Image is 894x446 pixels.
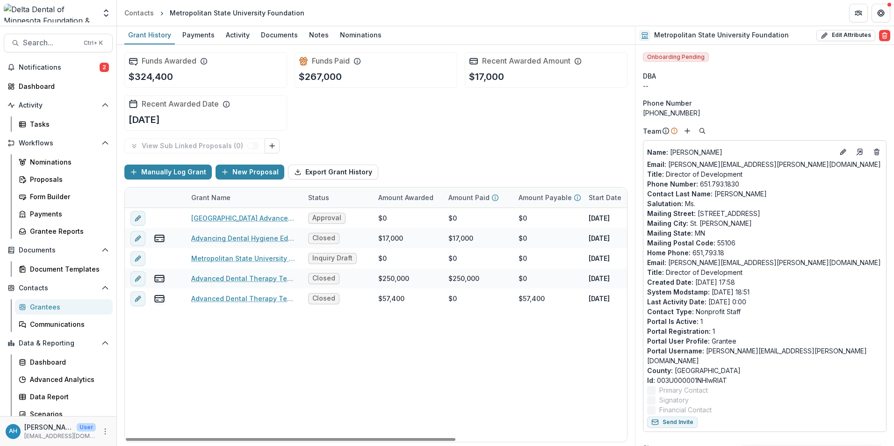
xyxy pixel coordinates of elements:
[100,426,111,437] button: More
[4,336,113,351] button: Open Data & Reporting
[15,223,113,239] a: Grantee Reports
[647,148,668,156] span: Name :
[871,146,882,158] button: Deletes
[124,165,212,180] button: Manually Log Grant
[100,4,113,22] button: Open entity switcher
[186,187,303,208] div: Grant Name
[222,28,253,42] div: Activity
[659,405,712,415] span: Financial Contact
[19,81,105,91] div: Dashboard
[643,81,887,91] div: --
[216,165,284,180] button: New Proposal
[30,264,105,274] div: Document Templates
[647,336,882,346] p: Grantee
[647,337,710,345] span: Portal User Profile :
[837,146,849,158] button: Edit
[519,193,572,202] p: Amount Payable
[643,126,661,136] p: Team
[19,139,98,147] span: Workflows
[222,26,253,44] a: Activity
[4,34,113,52] button: Search...
[179,28,218,42] div: Payments
[30,409,105,419] div: Scenarios
[154,293,165,304] button: view-payments
[15,317,113,332] a: Communications
[647,327,711,335] span: Portal Registration :
[124,26,175,44] a: Grant History
[30,319,105,329] div: Communications
[336,28,385,42] div: Nominations
[15,172,113,187] a: Proposals
[647,228,882,238] p: MN
[448,273,479,283] div: $250,000
[4,243,113,258] button: Open Documents
[378,273,409,283] div: $250,000
[312,57,350,65] h2: Funds Paid
[647,367,673,374] span: County :
[15,116,113,132] a: Tasks
[15,154,113,170] a: Nominations
[647,278,693,286] span: Created Date :
[589,273,610,283] p: [DATE]
[312,234,335,242] span: Closed
[30,209,105,219] div: Payments
[872,4,890,22] button: Get Help
[589,233,610,243] p: [DATE]
[647,219,688,227] span: Mailing City :
[77,423,96,432] p: User
[15,354,113,370] a: Dashboard
[647,259,666,266] span: Email :
[312,274,335,282] span: Closed
[154,273,165,284] button: view-payments
[378,294,404,303] div: $57,400
[647,326,882,336] p: 1
[849,4,868,22] button: Partners
[191,253,297,263] a: Metropolitan State University Foundation - Inquiry Form - [DATE]
[647,238,882,248] p: 55106
[4,4,96,22] img: Delta Dental of Minnesota Foundation & Community Giving logo
[130,251,145,266] button: edit
[186,193,236,202] div: Grant Name
[643,71,656,81] span: DBA
[519,253,527,263] div: $0
[305,26,332,44] a: Notes
[647,229,693,237] span: Mailing State :
[448,193,490,202] p: Amount Paid
[647,199,882,209] p: Ms.
[647,376,655,384] span: Id :
[647,297,882,307] p: [DATE] 0:00
[643,52,709,62] span: Onboarding Pending
[30,392,105,402] div: Data Report
[647,200,683,208] span: Salutation :
[448,294,457,303] div: $0
[15,261,113,277] a: Document Templates
[373,193,439,202] div: Amount Awarded
[19,246,98,254] span: Documents
[647,417,698,428] button: Send Invite
[647,307,882,317] p: Nonprofit Staff
[288,165,378,180] button: Export Grant History
[191,233,297,243] a: Advancing Dental Hygiene Educational Programs: The Essential Role of the Academic Advisor
[19,101,98,109] span: Activity
[443,187,513,208] div: Amount Paid
[179,26,218,44] a: Payments
[15,389,113,404] a: Data Report
[82,38,105,48] div: Ctrl + K
[4,79,113,94] a: Dashboard
[124,28,175,42] div: Grant History
[647,298,707,306] span: Last Activity Date :
[482,57,570,65] h2: Recent Awarded Amount
[647,375,882,385] p: 003U000001NHlwRIAT
[647,249,691,257] span: Home Phone :
[589,253,610,263] p: [DATE]
[30,374,105,384] div: Advanced Analytics
[647,317,882,326] p: 1
[583,187,653,208] div: Start Date
[4,60,113,75] button: Notifications2
[121,6,308,20] nav: breadcrumb
[647,179,882,189] p: 651.793.1830
[30,357,105,367] div: Dashboard
[589,213,610,223] p: [DATE]
[647,147,834,157] a: Name: [PERSON_NAME]
[647,169,882,179] p: Director of Development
